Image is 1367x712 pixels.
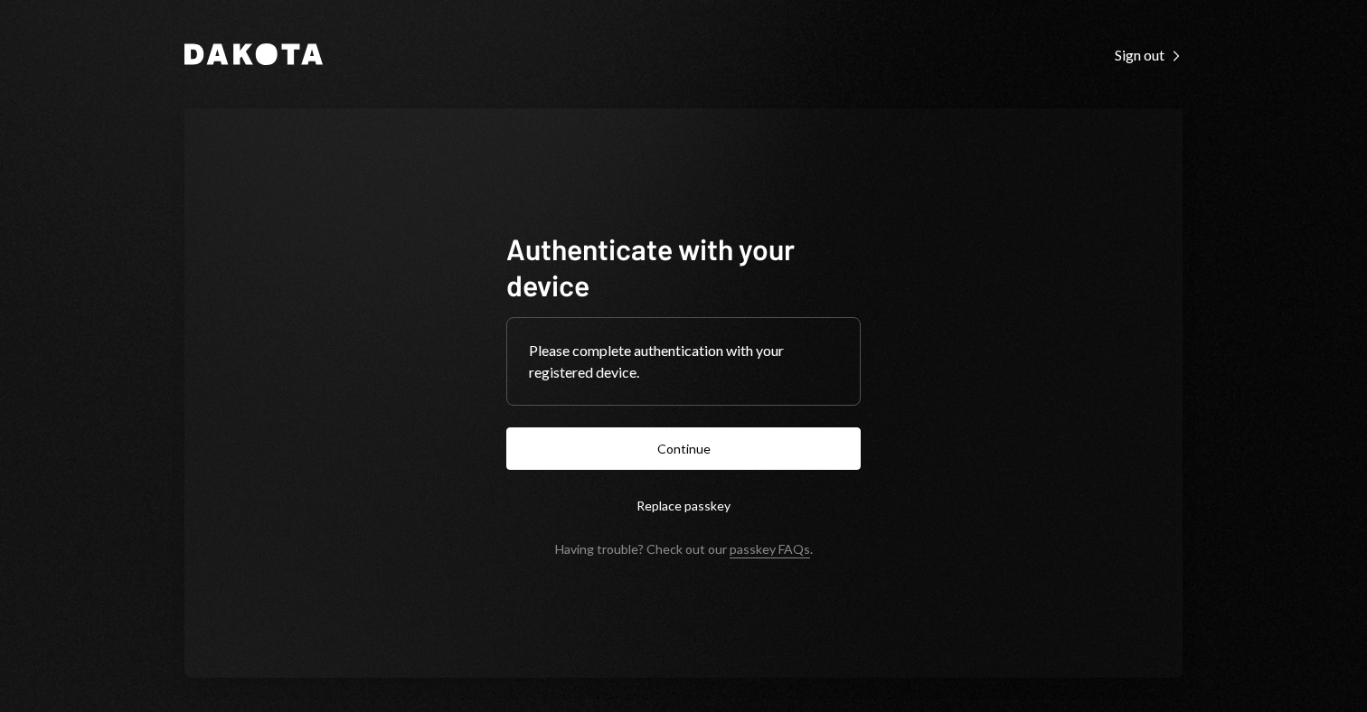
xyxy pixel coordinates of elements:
[1115,44,1183,64] a: Sign out
[555,541,813,557] div: Having trouble? Check out our .
[730,541,810,558] a: passkey FAQs
[506,230,861,303] h1: Authenticate with your device
[529,340,838,383] div: Please complete authentication with your registered device.
[1115,46,1183,64] div: Sign out
[506,484,861,527] button: Replace passkey
[506,427,861,470] button: Continue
